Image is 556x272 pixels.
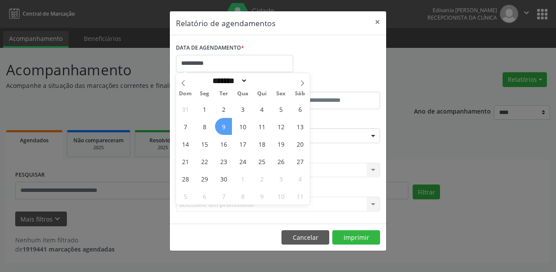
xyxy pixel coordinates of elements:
[209,76,248,85] select: Month
[177,118,194,135] span: Setembro 7, 2025
[271,91,291,97] span: Sex
[195,91,214,97] span: Seg
[272,135,289,152] span: Setembro 19, 2025
[234,170,251,187] span: Outubro 1, 2025
[253,135,270,152] span: Setembro 18, 2025
[214,91,233,97] span: Ter
[291,91,310,97] span: Sáb
[177,101,194,118] span: Agosto 31, 2025
[272,118,289,135] span: Setembro 12, 2025
[253,101,270,118] span: Setembro 4, 2025
[234,118,251,135] span: Setembro 10, 2025
[291,188,308,205] span: Outubro 11, 2025
[272,101,289,118] span: Setembro 5, 2025
[234,135,251,152] span: Setembro 17, 2025
[196,188,213,205] span: Outubro 6, 2025
[234,188,251,205] span: Outubro 8, 2025
[177,188,194,205] span: Outubro 5, 2025
[234,153,251,170] span: Setembro 24, 2025
[248,76,276,85] input: Year
[272,170,289,187] span: Outubro 3, 2025
[369,11,386,33] button: Close
[196,153,213,170] span: Setembro 22, 2025
[253,170,270,187] span: Outubro 2, 2025
[291,170,308,187] span: Outubro 4, 2025
[215,188,232,205] span: Outubro 7, 2025
[280,78,380,92] label: ATÉ
[196,170,213,187] span: Setembro 29, 2025
[253,118,270,135] span: Setembro 11, 2025
[215,135,232,152] span: Setembro 16, 2025
[196,135,213,152] span: Setembro 15, 2025
[176,17,275,29] h5: Relatório de agendamentos
[234,101,251,118] span: Setembro 3, 2025
[177,135,194,152] span: Setembro 14, 2025
[281,230,329,245] button: Cancelar
[215,153,232,170] span: Setembro 23, 2025
[332,230,380,245] button: Imprimir
[291,101,308,118] span: Setembro 6, 2025
[291,118,308,135] span: Setembro 13, 2025
[253,188,270,205] span: Outubro 9, 2025
[176,41,244,55] label: DATA DE AGENDAMENTO
[215,170,232,187] span: Setembro 30, 2025
[196,118,213,135] span: Setembro 8, 2025
[291,153,308,170] span: Setembro 27, 2025
[252,91,271,97] span: Qui
[177,170,194,187] span: Setembro 28, 2025
[291,135,308,152] span: Setembro 20, 2025
[215,118,232,135] span: Setembro 9, 2025
[253,153,270,170] span: Setembro 25, 2025
[176,91,195,97] span: Dom
[233,91,252,97] span: Qua
[215,101,232,118] span: Setembro 2, 2025
[196,101,213,118] span: Setembro 1, 2025
[272,188,289,205] span: Outubro 10, 2025
[177,153,194,170] span: Setembro 21, 2025
[272,153,289,170] span: Setembro 26, 2025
